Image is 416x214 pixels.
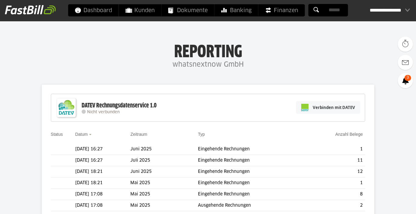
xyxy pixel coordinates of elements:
td: [DATE] 18:21 [75,166,131,177]
td: Juni 2025 [130,166,198,177]
td: 1 [305,144,365,155]
a: Finanzen [259,4,305,16]
td: [DATE] 17:08 [75,189,131,200]
img: DATEV-Datenservice Logo [54,96,79,120]
td: Ausgehende Rechnungen [198,200,305,211]
td: [DATE] 17:08 [75,200,131,211]
td: Eingehende Rechnungen [198,189,305,200]
td: Eingehende Rechnungen [198,155,305,166]
a: Typ [198,132,205,137]
td: Eingehende Rechnungen [198,166,305,177]
td: 12 [305,166,365,177]
a: Dokumente [162,4,214,16]
img: pi-datev-logo-farbig-24.svg [301,104,308,111]
a: Datum [75,132,88,137]
td: 8 [305,189,365,200]
span: Banking [221,4,252,16]
td: [DATE] 18:21 [75,177,131,189]
td: Mai 2025 [130,189,198,200]
td: Eingehende Rechnungen [198,177,305,189]
td: [DATE] 16:27 [75,155,131,166]
span: 3 [404,75,411,81]
a: Banking [215,4,258,16]
span: Dokumente [168,4,208,16]
img: fastbill_logo_white.png [5,5,56,15]
iframe: Öffnet ein Widget, in dem Sie weitere Informationen finden [368,196,410,211]
span: Finanzen [265,4,298,16]
td: 11 [305,155,365,166]
td: Juni 2025 [130,144,198,155]
a: Dashboard [68,4,119,16]
span: Dashboard [75,4,112,16]
a: Anzahl Belege [335,132,363,137]
td: 1 [305,177,365,189]
img: sort_desc.gif [89,134,93,135]
td: [DATE] 16:27 [75,144,131,155]
td: Juli 2025 [130,155,198,166]
td: Eingehende Rechnungen [198,144,305,155]
div: DATEV Rechnungsdatenservice 1.0 [82,102,157,110]
td: Mai 2025 [130,177,198,189]
h1: Reporting [61,43,355,59]
span: Verbinden mit DATEV [313,104,355,111]
a: 3 [398,73,413,88]
a: Verbinden mit DATEV [296,101,360,114]
span: Kunden [126,4,155,16]
span: Nicht verbunden [87,110,120,114]
a: Kunden [119,4,161,16]
td: Mai 2025 [130,200,198,211]
td: 2 [305,200,365,211]
a: Status [51,132,63,137]
a: Zeitraum [130,132,147,137]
